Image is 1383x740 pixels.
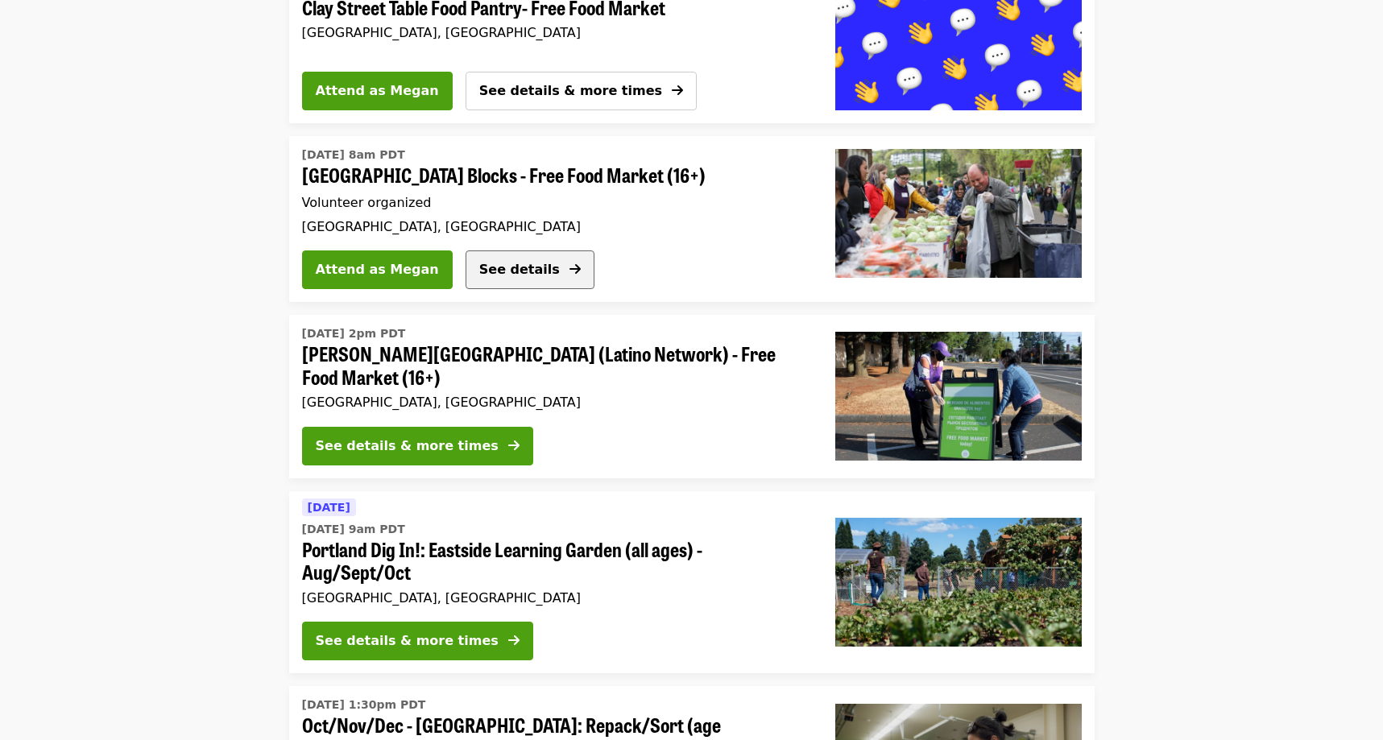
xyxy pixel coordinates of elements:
span: Attend as Megan [316,81,439,101]
img: Rigler Elementary School (Latino Network) - Free Food Market (16+) organized by Oregon Food Bank [835,332,1082,461]
span: [GEOGRAPHIC_DATA] Blocks - Free Food Market (16+) [302,163,797,187]
a: PSU South Park Blocks - Free Food Market (16+) [822,136,1095,302]
i: arrow-right icon [569,262,581,277]
button: Attend as Megan [302,72,453,110]
time: [DATE] 8am PDT [302,147,405,163]
a: See details for "Portland Dig In!: Eastside Learning Garden (all ages) - Aug/Sept/Oct" [289,491,1095,674]
span: See details [479,262,560,277]
i: arrow-right icon [508,438,520,453]
div: [GEOGRAPHIC_DATA], [GEOGRAPHIC_DATA] [302,219,797,234]
time: [DATE] 9am PDT [302,521,405,538]
time: [DATE] 2pm PDT [302,325,406,342]
span: [DATE] [308,501,350,514]
img: Portland Dig In!: Eastside Learning Garden (all ages) - Aug/Sept/Oct organized by Oregon Food Bank [835,518,1082,647]
span: [PERSON_NAME][GEOGRAPHIC_DATA] (Latino Network) - Free Food Market (16+) [302,342,810,389]
div: See details & more times [316,631,499,651]
button: See details & more times [466,72,697,110]
span: Volunteer organized [302,195,432,210]
i: arrow-right icon [508,633,520,648]
button: See details & more times [302,427,533,465]
span: Portland Dig In!: Eastside Learning Garden (all ages) - Aug/Sept/Oct [302,538,810,585]
div: [GEOGRAPHIC_DATA], [GEOGRAPHIC_DATA] [302,395,810,410]
a: See details for "PSU South Park Blocks - Free Food Market (16+)" [302,143,797,238]
span: See details & more times [479,83,662,98]
i: arrow-right icon [672,83,683,98]
span: Attend as Megan [316,260,439,279]
div: See details & more times [316,436,499,456]
div: [GEOGRAPHIC_DATA], [GEOGRAPHIC_DATA] [302,25,797,40]
a: See details for "Rigler Elementary School (Latino Network) - Free Food Market (16+)" [289,315,1095,478]
button: See details & more times [302,622,533,660]
div: [GEOGRAPHIC_DATA], [GEOGRAPHIC_DATA] [302,590,810,606]
button: See details [466,250,594,289]
img: PSU South Park Blocks - Free Food Market (16+) organized by Oregon Food Bank [835,149,1082,278]
time: [DATE] 1:30pm PDT [302,697,426,713]
button: Attend as Megan [302,250,453,289]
